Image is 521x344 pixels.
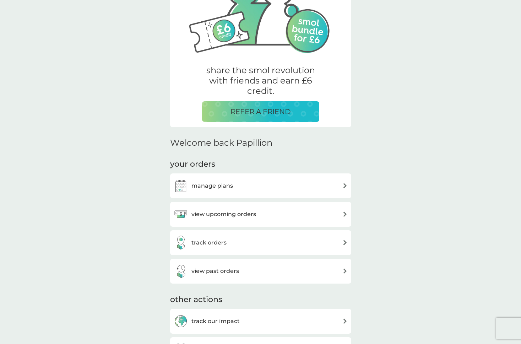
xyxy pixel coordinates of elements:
[202,101,319,122] button: REFER A FRIEND
[342,183,348,188] img: arrow right
[191,317,240,326] h3: track our impact
[342,268,348,274] img: arrow right
[170,159,215,170] h3: your orders
[342,318,348,324] img: arrow right
[342,240,348,245] img: arrow right
[170,138,272,148] h2: Welcome back Papillion
[191,238,227,247] h3: track orders
[170,294,222,305] h3: other actions
[230,106,291,117] p: REFER A FRIEND
[202,65,319,96] p: share the smol revolution with friends and earn £6 credit.
[191,210,256,219] h3: view upcoming orders
[191,181,233,190] h3: manage plans
[191,267,239,276] h3: view past orders
[342,211,348,217] img: arrow right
